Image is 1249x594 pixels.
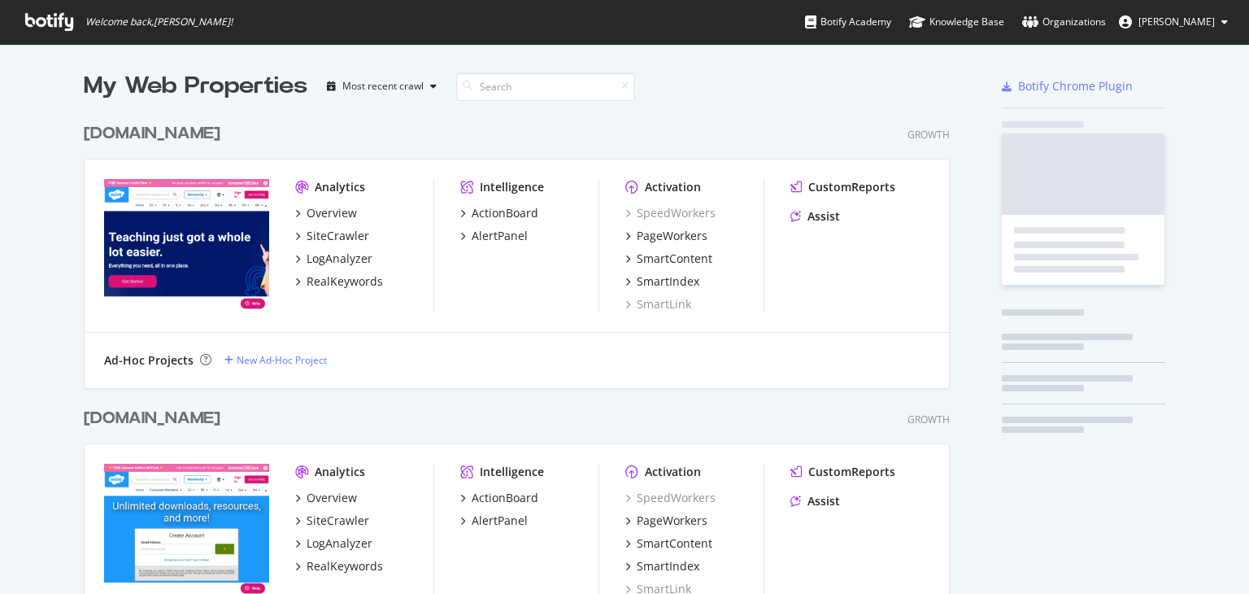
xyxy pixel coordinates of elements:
[625,535,712,552] a: SmartContent
[1002,78,1133,94] a: Botify Chrome Plugin
[84,407,227,430] a: [DOMAIN_NAME]
[295,490,357,506] a: Overview
[237,353,327,367] div: New Ad-Hoc Project
[104,179,269,311] img: www.twinkl.com.au
[807,493,840,509] div: Assist
[295,205,357,221] a: Overview
[625,228,707,244] a: PageWorkers
[907,128,950,142] div: Growth
[295,513,369,529] a: SiteCrawler
[460,205,538,221] a: ActionBoard
[637,558,699,574] div: SmartIndex
[1018,78,1133,94] div: Botify Chrome Plugin
[637,228,707,244] div: PageWorkers
[625,296,691,312] a: SmartLink
[645,179,701,195] div: Activation
[807,208,840,225] div: Assist
[307,513,369,529] div: SiteCrawler
[315,464,365,480] div: Analytics
[625,513,707,529] a: PageWorkers
[637,535,712,552] div: SmartContent
[790,493,840,509] a: Assist
[460,228,528,244] a: AlertPanel
[307,228,369,244] div: SiteCrawler
[637,251,712,267] div: SmartContent
[637,273,699,290] div: SmartIndex
[315,179,365,195] div: Analytics
[307,490,357,506] div: Overview
[1106,9,1241,35] button: [PERSON_NAME]
[320,73,443,99] button: Most recent crawl
[84,122,227,146] a: [DOMAIN_NAME]
[85,15,233,28] span: Welcome back, [PERSON_NAME] !
[224,353,327,367] a: New Ad-Hoc Project
[480,464,544,480] div: Intelligence
[909,14,1004,30] div: Knowledge Base
[805,14,891,30] div: Botify Academy
[625,490,716,506] a: SpeedWorkers
[472,513,528,529] div: AlertPanel
[1138,15,1215,28] span: Ruth Everett
[790,179,895,195] a: CustomReports
[790,208,840,225] a: Assist
[808,179,895,195] div: CustomReports
[472,490,538,506] div: ActionBoard
[295,558,383,574] a: RealKeywords
[1022,14,1106,30] div: Organizations
[808,464,895,480] div: CustomReports
[460,490,538,506] a: ActionBoard
[342,81,424,91] div: Most recent crawl
[625,558,699,574] a: SmartIndex
[645,464,701,480] div: Activation
[307,273,383,290] div: RealKeywords
[625,251,712,267] a: SmartContent
[307,251,372,267] div: LogAnalyzer
[460,513,528,529] a: AlertPanel
[84,407,220,430] div: [DOMAIN_NAME]
[307,205,357,221] div: Overview
[472,205,538,221] div: ActionBoard
[907,413,950,426] div: Growth
[472,228,528,244] div: AlertPanel
[625,273,699,290] a: SmartIndex
[456,72,635,101] input: Search
[307,558,383,574] div: RealKeywords
[104,352,194,369] div: Ad-Hoc Projects
[295,273,383,290] a: RealKeywords
[790,464,895,480] a: CustomReports
[295,251,372,267] a: LogAnalyzer
[295,535,372,552] a: LogAnalyzer
[637,513,707,529] div: PageWorkers
[84,122,220,146] div: [DOMAIN_NAME]
[84,70,307,103] div: My Web Properties
[307,535,372,552] div: LogAnalyzer
[625,205,716,221] a: SpeedWorkers
[295,228,369,244] a: SiteCrawler
[480,179,544,195] div: Intelligence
